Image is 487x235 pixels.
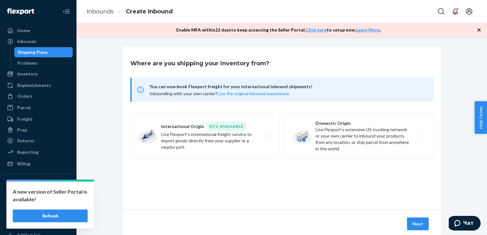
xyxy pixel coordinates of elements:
button: Help Center [475,101,487,134]
a: Inbounds [87,8,114,15]
img: Flexport logo [7,8,34,15]
ol: breadcrumbs [82,2,178,21]
a: Shipping Plans [14,47,73,57]
div: Replenishments [17,82,51,89]
iframe: Открывает виджет, в котором вы можете побеседовать в чате со своим агентом [449,216,481,232]
p: Enable MFA within 22 days to keep accessing the Seller Portal. to setup now. . [176,27,381,33]
button: Open account menu [463,5,476,18]
a: Parcel [4,103,73,113]
a: Returns [4,136,73,146]
div: Problems [18,60,38,66]
button: Fast Tags [4,208,73,218]
a: Reporting [4,147,73,157]
div: Inventory [17,71,38,77]
a: Walmart Fast Tags [4,218,73,229]
h3: Where are you shipping your inventory from? [130,59,269,68]
button: Close Navigation [60,5,73,18]
span: You can now book Flexport freight for your international inbound shipments! [149,83,426,90]
div: Shipping Plans [18,49,48,55]
a: Home [4,25,73,36]
a: Problems [14,58,73,68]
a: Add Integration [4,192,73,200]
div: Prep [17,127,27,133]
a: Inbounds [4,36,73,46]
a: Billing [4,159,73,169]
a: Learn More [356,27,380,32]
a: Inventory [4,69,73,79]
p: A new version of Seller Portal is available! [13,188,88,203]
a: Create Inbound [126,8,173,15]
button: Open Search Box [435,5,447,18]
button: Integrations [4,179,73,189]
button: Use the original inbound experience. [217,90,290,97]
button: Open notifications [449,5,462,18]
div: Parcel [17,104,31,111]
a: Orders [4,91,73,101]
div: Home [17,27,30,34]
div: Returns [17,138,34,144]
button: Refresh [13,210,88,222]
div: Freight [17,116,33,122]
div: Billing [17,160,30,167]
a: Prep [4,125,73,135]
span: Inbounding with your own carrier? [149,91,290,96]
a: Freight [4,114,73,124]
div: Orders [17,93,33,99]
div: Reporting [17,149,39,155]
button: Next [407,217,429,230]
a: Click here [306,27,327,32]
div: Inbounds [17,38,37,45]
a: Replenishments [4,80,73,90]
